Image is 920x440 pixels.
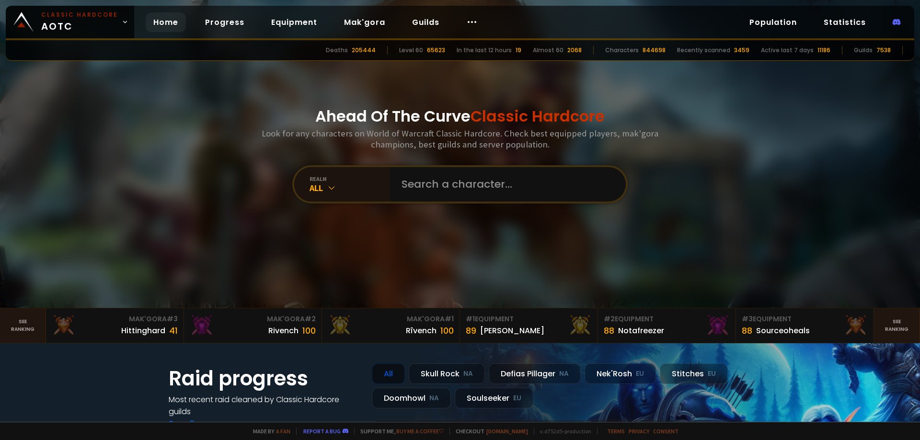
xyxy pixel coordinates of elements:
div: All [310,182,390,193]
a: [DOMAIN_NAME] [486,428,528,435]
a: See all progress [169,418,231,429]
div: Nek'Rosh [585,363,656,384]
div: 100 [302,324,316,337]
a: Buy me a coffee [396,428,444,435]
span: # 1 [466,314,475,324]
a: Statistics [816,12,874,32]
div: In the last 12 hours [457,46,512,55]
div: Level 60 [399,46,423,55]
div: 11186 [817,46,830,55]
span: AOTC [41,11,118,34]
span: Checkout [449,428,528,435]
div: Rivench [268,325,299,337]
a: Home [146,12,186,32]
span: # 1 [445,314,454,324]
small: EU [708,369,716,379]
div: Notafreezer [618,325,664,337]
div: Characters [605,46,639,55]
div: Mak'Gora [328,314,454,324]
div: Almost 60 [533,46,563,55]
div: Equipment [466,314,592,324]
div: Hittinghard [121,325,165,337]
a: Terms [607,428,625,435]
div: 205444 [352,46,376,55]
small: NA [463,369,473,379]
a: Guilds [404,12,447,32]
span: # 2 [604,314,615,324]
div: All [372,363,405,384]
small: NA [429,394,439,403]
div: Equipment [604,314,730,324]
div: 41 [169,324,178,337]
div: 3459 [734,46,749,55]
div: Skull Rock [409,363,485,384]
a: Classic HardcoreAOTC [6,6,134,38]
small: NA [559,369,569,379]
a: Mak'gora [336,12,393,32]
span: # 3 [742,314,753,324]
div: Guilds [854,46,873,55]
input: Search a character... [396,167,614,202]
span: Support me, [354,428,444,435]
div: Recently scanned [677,46,730,55]
div: Mak'Gora [52,314,178,324]
h3: Look for any characters on World of Warcraft Classic Hardcore. Check best equipped players, mak'g... [258,128,662,150]
div: 89 [466,324,476,337]
div: 2068 [567,46,582,55]
a: Mak'Gora#3Hittinghard41 [46,308,184,343]
div: 7538 [876,46,891,55]
small: Classic Hardcore [41,11,118,19]
div: 88 [604,324,614,337]
a: Mak'Gora#2Rivench100 [184,308,322,343]
div: Active last 7 days [761,46,814,55]
a: Population [742,12,805,32]
div: Equipment [742,314,868,324]
div: 100 [440,324,454,337]
a: #1Equipment89[PERSON_NAME] [460,308,598,343]
span: Made by [247,428,290,435]
div: 19 [516,46,521,55]
div: [PERSON_NAME] [480,325,544,337]
div: Sourceoheals [756,325,810,337]
span: # 3 [167,314,178,324]
div: Deaths [326,46,348,55]
a: Report a bug [303,428,341,435]
div: 844698 [643,46,666,55]
a: a fan [276,428,290,435]
div: Rîvench [406,325,437,337]
a: Seeranking [874,308,920,343]
span: v. d752d5 - production [534,428,591,435]
a: Privacy [629,428,649,435]
a: Consent [653,428,678,435]
div: 88 [742,324,752,337]
a: #3Equipment88Sourceoheals [736,308,874,343]
span: Classic Hardcore [471,105,605,127]
div: Defias Pillager [489,363,581,384]
small: EU [513,394,521,403]
div: Soulseeker [455,388,533,408]
h1: Raid progress [169,363,360,394]
a: Mak'Gora#1Rîvench100 [322,308,460,343]
div: Mak'Gora [190,314,316,324]
a: Equipment [264,12,325,32]
small: EU [636,369,644,379]
h1: Ahead Of The Curve [315,105,605,128]
div: realm [310,175,390,182]
div: Doomhowl [372,388,451,408]
span: # 2 [305,314,316,324]
a: #2Equipment88Notafreezer [598,308,736,343]
h4: Most recent raid cleaned by Classic Hardcore guilds [169,394,360,417]
div: Stitches [660,363,728,384]
div: 65623 [427,46,445,55]
a: Progress [197,12,252,32]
